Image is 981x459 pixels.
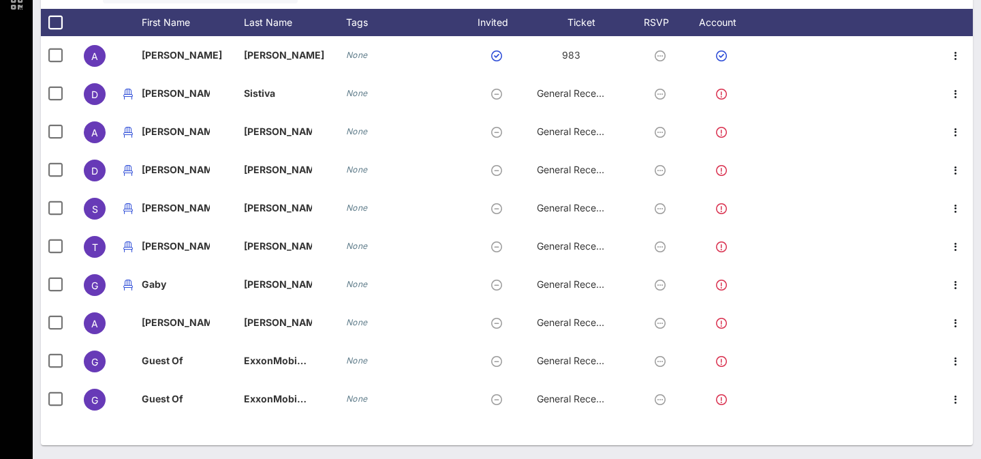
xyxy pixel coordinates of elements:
span: General Reception [537,202,619,213]
div: Ticket [537,9,639,36]
i: None [346,126,368,136]
span: [PERSON_NAME] [142,49,222,61]
i: None [346,279,368,289]
span: D [91,89,98,100]
span: [PERSON_NAME] [244,49,324,61]
p: [PERSON_NAME] [142,227,210,265]
div: First Name [142,9,244,36]
p: [PERSON_NAME] [142,189,210,227]
div: Tags [346,9,462,36]
i: None [346,50,368,60]
span: G [91,280,98,291]
i: None [346,317,368,327]
i: None [346,394,368,404]
span: General Reception [537,316,619,328]
div: RSVP [639,9,687,36]
span: General Reception [537,278,619,290]
span: General Reception [537,355,619,366]
p: Guest Of [142,342,210,380]
div: Last Name [244,9,346,36]
p: Gaby [142,265,210,303]
p: [PERSON_NAME] [244,189,312,227]
span: General Reception [537,240,619,252]
i: None [346,241,368,251]
span: A [91,50,98,62]
span: A [91,127,98,138]
span: A [91,318,98,329]
span: General Reception [537,164,619,175]
p: [PERSON_NAME] [142,113,210,151]
span: General Reception [537,393,619,404]
i: None [346,203,368,213]
i: None [346,164,368,175]
p: [PERSON_NAME] [142,74,210,113]
span: D [91,165,98,177]
span: G [91,394,98,406]
span: S [92,203,98,215]
span: T [92,241,98,253]
span: 983 [562,49,580,61]
p: [PERSON_NAME] [244,265,312,303]
div: Account [687,9,762,36]
p: [PERSON_NAME] [142,303,210,342]
p: ExxonMobi… [244,380,312,418]
i: None [346,355,368,366]
p: [PERSON_NAME] [244,151,312,189]
p: [PERSON_NAME] [244,113,312,151]
p: Sistiva [244,74,312,113]
p: [PERSON_NAME] [244,227,312,265]
span: G [91,356,98,368]
span: General Reception [537,125,619,137]
p: ExxonMobi… [244,342,312,380]
p: [PERSON_NAME] [244,303,312,342]
div: Invited [462,9,537,36]
p: Guest Of [142,380,210,418]
i: None [346,88,368,98]
span: General Reception [537,87,619,99]
p: [PERSON_NAME] [142,151,210,189]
